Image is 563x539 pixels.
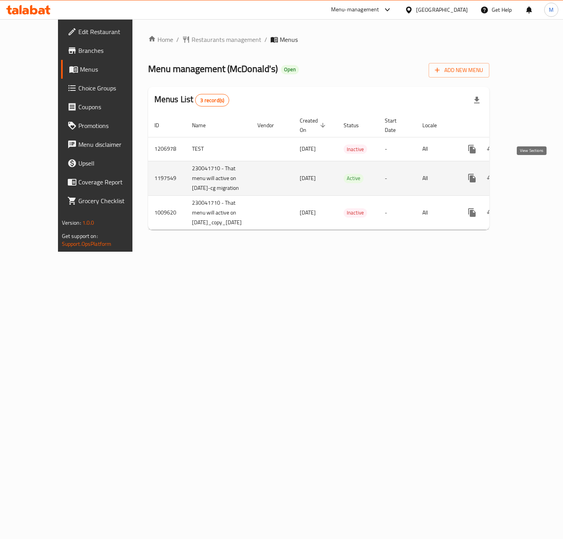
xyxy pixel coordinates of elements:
span: Menus [80,65,146,74]
span: Upsell [78,159,146,168]
button: Change Status [482,203,500,222]
button: Add New Menu [429,63,489,78]
nav: breadcrumb [148,35,490,44]
span: Restaurants management [192,35,261,44]
span: Get support on: [62,231,98,241]
a: Menus [61,60,152,79]
a: Edit Restaurant [61,22,152,41]
span: Vendor [257,121,284,130]
span: Promotions [78,121,146,130]
span: Edit Restaurant [78,27,146,36]
span: Add New Menu [435,65,483,75]
span: Version: [62,218,81,228]
td: All [416,137,456,161]
button: more [463,203,482,222]
button: more [463,169,482,187]
a: Coupons [61,97,152,116]
h2: Menus List [154,94,229,106]
span: Inactive [344,145,367,154]
td: 230041710 - That menu will active on [DATE]_copy_[DATE] [186,195,251,230]
button: more [463,140,482,159]
span: Menu management ( McDonald's ) [148,60,278,78]
td: - [378,195,416,230]
span: Choice Groups [78,83,146,93]
span: [DATE] [300,207,316,218]
td: 1206978 [148,137,186,161]
span: Active [344,174,364,183]
li: / [264,35,267,44]
table: enhanced table [148,114,544,230]
span: [DATE] [300,173,316,183]
span: Start Date [385,116,407,135]
a: Upsell [61,154,152,173]
span: Coupons [78,102,146,112]
span: ID [154,121,169,130]
th: Actions [456,114,544,137]
a: Home [148,35,173,44]
span: Grocery Checklist [78,196,146,206]
td: 230041710 - That menu will active on [DATE]-cg migration [186,161,251,195]
a: Support.OpsPlatform [62,239,112,249]
td: All [416,195,456,230]
span: 3 record(s) [196,97,229,104]
a: Branches [61,41,152,60]
a: Grocery Checklist [61,191,152,210]
li: / [176,35,179,44]
td: - [378,137,416,161]
span: 1.0.0 [82,218,94,228]
td: 1009620 [148,195,186,230]
span: Status [344,121,369,130]
span: Created On [300,116,328,135]
a: Coverage Report [61,173,152,191]
span: Inactive [344,208,367,217]
span: Menu disclaimer [78,140,146,149]
td: TEST [186,137,251,161]
button: Change Status [482,169,500,187]
a: Restaurants management [182,35,261,44]
div: [GEOGRAPHIC_DATA] [416,5,468,14]
a: Promotions [61,116,152,135]
button: Change Status [482,140,500,159]
span: [DATE] [300,144,316,154]
span: M [549,5,554,14]
div: Menu-management [331,5,379,14]
div: Total records count [195,94,229,106]
span: Locale [422,121,447,130]
td: All [416,161,456,195]
span: Branches [78,46,146,55]
td: 1197549 [148,161,186,195]
div: Inactive [344,208,367,218]
span: Coverage Report [78,177,146,187]
span: Menus [280,35,298,44]
td: - [378,161,416,195]
span: Open [281,66,299,73]
a: Choice Groups [61,79,152,97]
a: Menu disclaimer [61,135,152,154]
span: Name [192,121,216,130]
